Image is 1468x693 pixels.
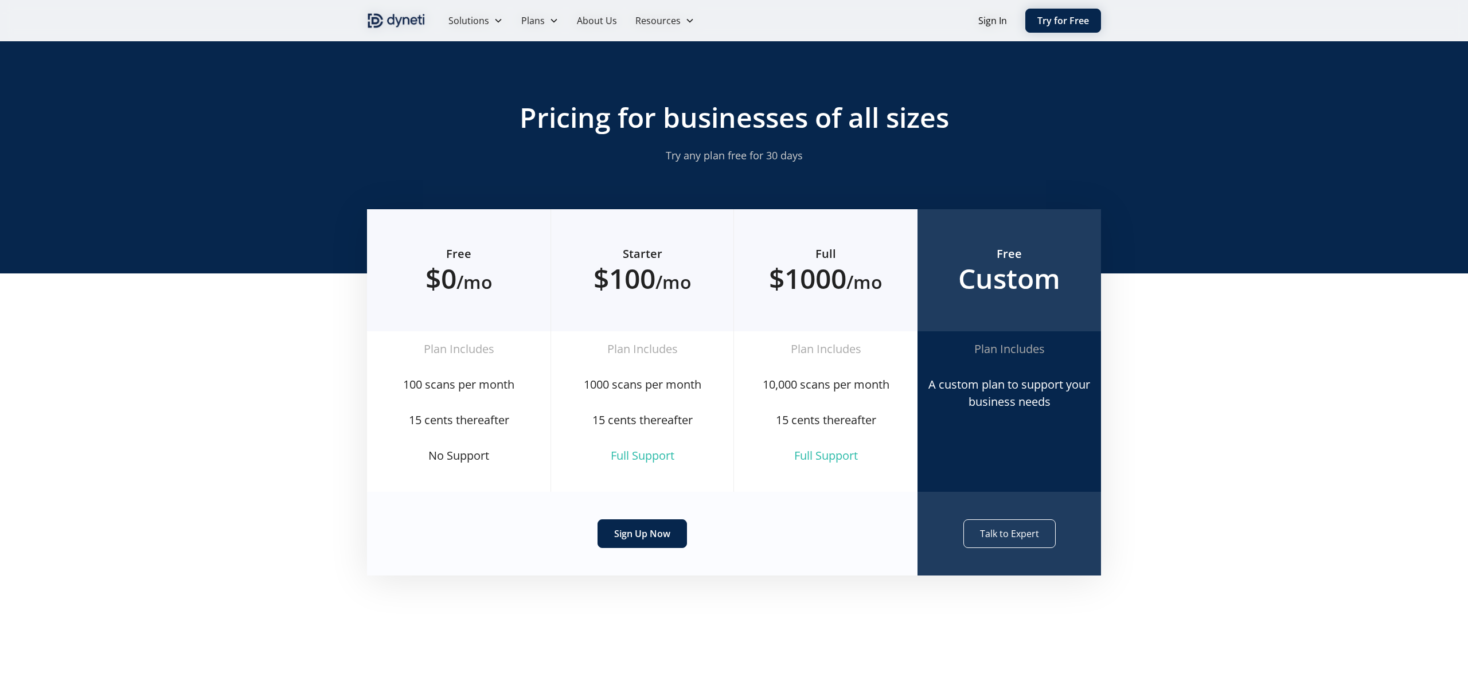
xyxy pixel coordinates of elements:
[385,262,532,295] h2: $0
[560,376,724,393] div: 1000 scans per month
[936,246,1083,262] h6: Free
[569,262,715,295] h2: $100
[439,9,512,32] div: Solutions
[655,269,692,294] span: /mo
[560,447,724,464] div: Full Support
[560,340,724,358] div: Plan Includes
[978,14,1007,28] a: Sign In
[367,11,425,30] a: home
[598,519,687,548] a: Sign Up Now
[376,340,541,358] div: Plan Includes
[927,340,1092,358] div: Plan Includes
[376,447,541,464] div: No Support
[936,262,1083,295] h2: Custom
[367,11,425,30] img: Dyneti indigo logo
[743,412,908,429] div: 15 cents thereafter
[927,376,1092,410] div: A custom plan to support your business needs
[846,269,883,294] span: /mo
[569,246,715,262] h6: Starter
[752,246,899,262] h6: Full
[521,14,545,28] div: Plans
[743,447,908,464] div: Full Support
[448,14,489,28] div: Solutions
[752,262,899,295] h2: $1000
[376,412,541,429] div: 15 cents thereafter
[514,101,954,134] h2: Pricing for businesses of all sizes
[376,376,541,393] div: 100 scans per month
[1025,9,1101,33] a: Try for Free
[560,412,724,429] div: 15 cents thereafter
[635,14,681,28] div: Resources
[743,376,908,393] div: 10,000 scans per month
[743,340,908,358] div: Plan Includes
[385,246,532,262] h6: Free
[512,9,568,32] div: Plans
[456,269,493,294] span: /mo
[963,519,1056,548] a: Talk to Expert
[514,148,954,163] p: Try any plan free for 30 days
